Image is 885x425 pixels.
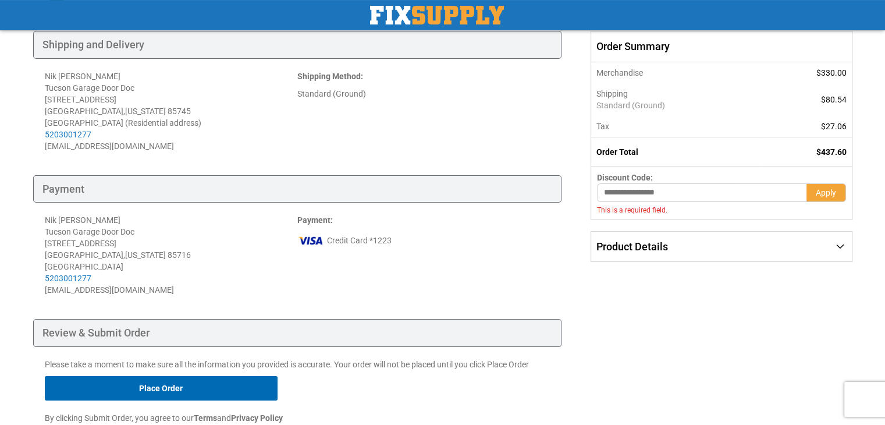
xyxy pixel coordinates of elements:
strong: Order Total [596,147,638,157]
a: store logo [370,6,504,24]
div: Review & Submit Order [33,319,562,347]
span: Shipping Method [297,72,361,81]
img: vi.png [297,232,324,249]
span: $27.06 [821,122,847,131]
div: Payment [33,175,562,203]
strong: Terms [194,413,217,423]
span: Standard (Ground) [596,100,756,111]
span: Order Summary [591,31,852,62]
th: Merchandise [591,62,763,83]
a: 5203001277 [45,274,91,283]
span: [US_STATE] [125,107,166,116]
span: [US_STATE] [125,250,166,260]
th: Tax [591,116,763,137]
span: Apply [816,188,836,197]
span: [EMAIL_ADDRESS][DOMAIN_NAME] [45,141,174,151]
img: Fix Industrial Supply [370,6,504,24]
p: By clicking Submit Order, you agree to our and [45,412,550,424]
button: Apply [806,183,846,202]
span: [EMAIL_ADDRESS][DOMAIN_NAME] [45,285,174,295]
span: $330.00 [816,68,847,77]
a: 5203001277 [45,130,91,139]
div: This is a required field. [597,206,806,214]
div: Nik [PERSON_NAME] Tucson Garage Door Doc [STREET_ADDRESS] [GEOGRAPHIC_DATA] , 85716 [GEOGRAPHIC_D... [45,214,297,284]
strong: Privacy Policy [231,413,283,423]
span: Discount Code: [597,173,653,182]
div: Credit Card *1223 [297,232,550,249]
div: Standard (Ground) [297,88,550,100]
span: Shipping [596,89,628,98]
div: Shipping and Delivery [33,31,562,59]
span: Payment [297,215,330,225]
span: $80.54 [821,95,847,104]
address: Nik [PERSON_NAME] Tucson Garage Door Doc [STREET_ADDRESS] [GEOGRAPHIC_DATA] , 85745 [GEOGRAPHIC_D... [45,70,297,152]
span: $437.60 [816,147,847,157]
strong: : [297,215,333,225]
button: Place Order [45,376,278,401]
strong: : [297,72,363,81]
p: Please take a moment to make sure all the information you provided is accurate. Your order will n... [45,359,550,370]
span: Product Details [596,240,668,253]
